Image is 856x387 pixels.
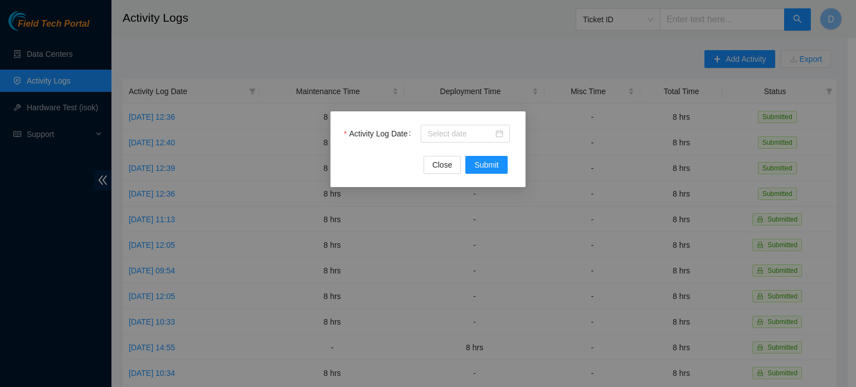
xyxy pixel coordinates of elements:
input: Activity Log Date [427,128,493,140]
span: Submit [474,159,499,171]
button: Submit [465,156,508,174]
span: Close [432,159,453,171]
button: Close [424,156,461,174]
label: Activity Log Date [344,125,415,143]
